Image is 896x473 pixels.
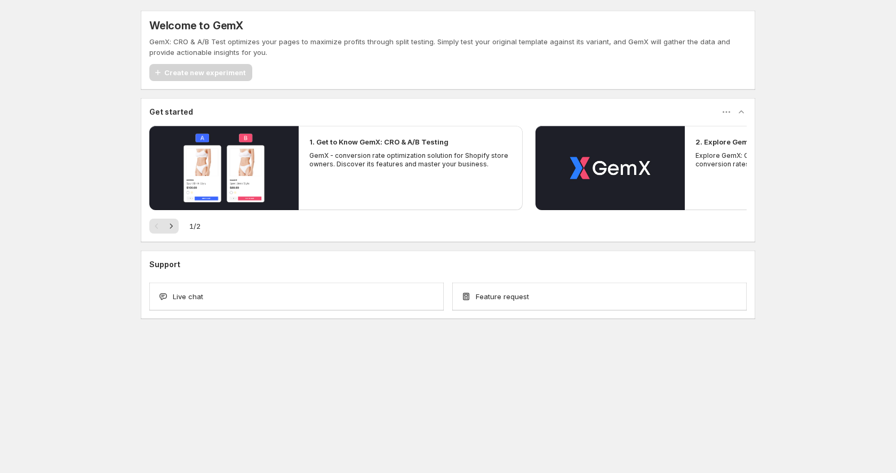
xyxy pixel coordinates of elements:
[149,126,299,210] button: Play video
[164,219,179,234] button: Next
[149,219,179,234] nav: Pagination
[476,291,529,302] span: Feature request
[535,126,685,210] button: Play video
[173,291,203,302] span: Live chat
[189,221,201,231] span: 1 / 2
[149,259,180,270] h3: Support
[149,36,747,58] p: GemX: CRO & A/B Test optimizes your pages to maximize profits through split testing. Simply test ...
[149,107,193,117] h3: Get started
[309,137,449,147] h2: 1. Get to Know GemX: CRO & A/B Testing
[309,151,512,169] p: GemX - conversion rate optimization solution for Shopify store owners. Discover its features and ...
[695,137,861,147] h2: 2. Explore GemX: CRO & A/B Testing Use Cases
[149,19,243,32] h5: Welcome to GemX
